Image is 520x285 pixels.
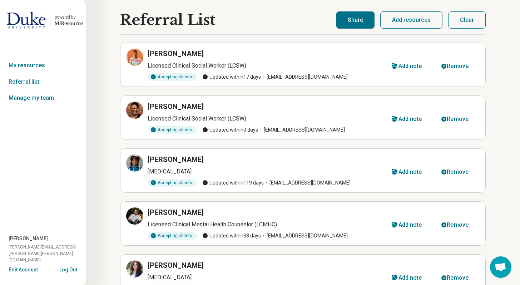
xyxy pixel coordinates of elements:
div: Remove [447,222,469,228]
div: Remove [447,275,469,281]
span: [PERSON_NAME] [9,235,48,242]
div: Add note [398,222,422,228]
h1: Referral List [120,12,215,28]
button: Share [336,11,375,29]
div: Remove [447,169,469,175]
button: Add note [383,216,433,234]
p: [MEDICAL_DATA] [148,273,383,282]
span: [PERSON_NAME][EMAIL_ADDRESS][PERSON_NAME][PERSON_NAME][DOMAIN_NAME] [9,244,86,263]
div: Open chat [490,256,511,278]
p: [MEDICAL_DATA] [148,167,383,176]
div: powered by [55,14,83,20]
button: Add note [383,163,433,181]
div: Add note [398,116,422,122]
button: Log Out [59,266,77,272]
p: Licensed Clinical Social Worker (LCSW) [148,62,383,70]
a: Duke Universitypowered by [3,11,83,29]
h3: [PERSON_NAME] [148,102,204,112]
div: Accepting clients [148,73,197,81]
button: Remove [433,58,480,75]
span: Updated within 17 days [202,73,261,81]
span: Updated within 33 days [202,232,261,240]
div: Add note [398,63,422,69]
h3: [PERSON_NAME] [148,260,204,270]
span: Updated within 119 days [202,179,264,187]
div: Accepting clients [148,126,197,134]
span: [EMAIL_ADDRESS][DOMAIN_NAME] [261,73,348,81]
div: Accepting clients [148,232,197,240]
span: [EMAIL_ADDRESS][DOMAIN_NAME] [261,232,348,240]
span: Updated within 0 days [202,126,258,134]
button: Clear [448,11,486,29]
div: Add note [398,275,422,281]
p: Licensed Clinical Social Worker (LCSW) [148,114,383,123]
div: Add note [398,169,422,175]
button: Remove [433,110,480,128]
div: Remove [447,63,469,69]
button: Add note [383,110,433,128]
div: Remove [447,116,469,122]
button: Remove [433,216,480,234]
h3: [PERSON_NAME] [148,49,204,59]
div: Accepting clients [148,179,197,187]
p: Licensed Clinical Mental Health Counselor (LCMHC) [148,220,383,229]
span: [EMAIL_ADDRESS][DOMAIN_NAME] [264,179,351,187]
h3: [PERSON_NAME] [148,207,204,217]
button: Edit Account [9,266,38,274]
span: [EMAIL_ADDRESS][DOMAIN_NAME] [258,126,345,134]
button: Remove [433,163,480,181]
img: Duke University [6,11,46,29]
button: Add note [383,58,433,75]
h3: [PERSON_NAME] [148,154,204,164]
button: Add resources [380,11,442,29]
